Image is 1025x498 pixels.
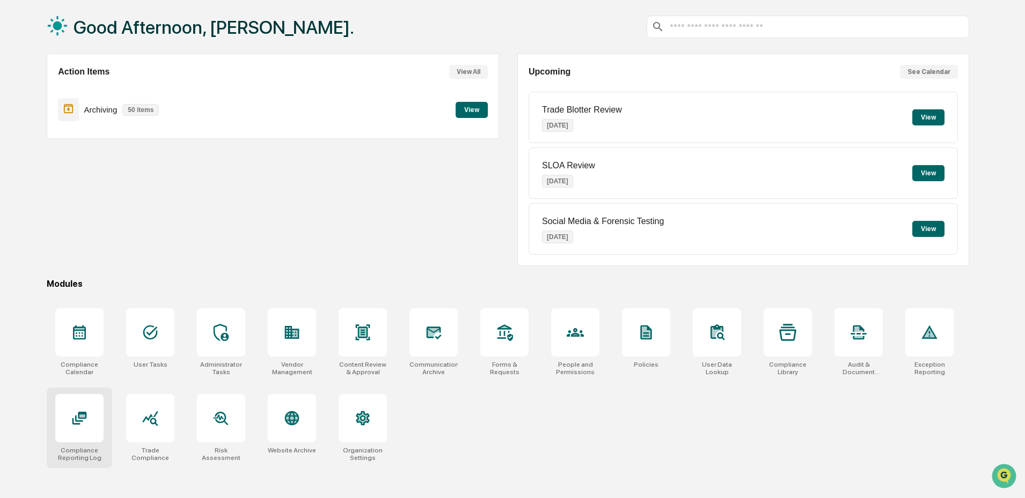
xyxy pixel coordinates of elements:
[409,361,458,376] div: Communications Archive
[21,190,69,201] span: Preclearance
[11,191,19,200] div: 🖐️
[11,212,19,220] div: 🔎
[542,217,664,226] p: Social Media & Forensic Testing
[76,236,130,245] a: Powered byPylon
[58,67,109,77] h2: Action Items
[449,65,488,79] button: View All
[23,82,42,101] img: 8933085812038_c878075ebb4cc5468115_72.jpg
[834,361,883,376] div: Audit & Document Logs
[21,211,68,221] span: Data Lookup
[529,67,570,77] h2: Upcoming
[11,82,30,101] img: 1746055101610-c473b297-6a78-478c-a979-82029cc54cd1
[6,186,74,205] a: 🖐️Preclearance
[900,65,958,79] button: See Calendar
[542,175,573,188] p: [DATE]
[107,237,130,245] span: Pylon
[11,119,69,128] div: Past conversations
[95,146,117,154] span: [DATE]
[268,361,316,376] div: Vendor Management
[634,361,658,368] div: Policies
[166,117,195,130] button: See all
[912,221,945,237] button: View
[6,206,72,226] a: 🔎Data Lookup
[126,447,174,462] div: Trade Compliance
[542,119,573,132] p: [DATE]
[912,109,945,125] button: View
[47,279,969,289] div: Modules
[55,447,104,462] div: Compliance Reporting Log
[991,463,1020,492] iframe: Open customer support
[89,190,133,201] span: Attestations
[339,361,387,376] div: Content Review & Approval
[182,85,195,98] button: Start new chat
[89,146,93,154] span: •
[542,161,595,170] p: SLOA Review
[197,361,245,376] div: Administrator Tasks
[74,17,354,38] h1: Good Afternoon, [PERSON_NAME].
[74,186,137,205] a: 🗄️Attestations
[551,361,599,376] div: People and Permissions
[78,191,86,200] div: 🗄️
[55,361,104,376] div: Compliance Calendar
[122,104,159,116] p: 50 items
[268,447,316,454] div: Website Archive
[11,136,28,153] img: Katy Couperus
[339,447,387,462] div: Organization Settings
[48,82,176,93] div: Start new chat
[905,361,954,376] div: Exception Reporting
[48,93,148,101] div: We're available if you need us!
[542,231,573,243] p: [DATE]
[84,105,118,114] p: Archiving
[456,102,488,118] button: View
[456,104,488,114] a: View
[134,361,167,368] div: User Tasks
[764,361,812,376] div: Compliance Library
[693,361,741,376] div: User Data Lookup
[11,23,195,40] p: How can we help?
[542,105,622,115] p: Trade Blotter Review
[28,49,177,60] input: Clear
[197,447,245,462] div: Risk Assessment
[33,146,87,154] span: [PERSON_NAME]
[480,361,529,376] div: Forms & Requests
[912,165,945,181] button: View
